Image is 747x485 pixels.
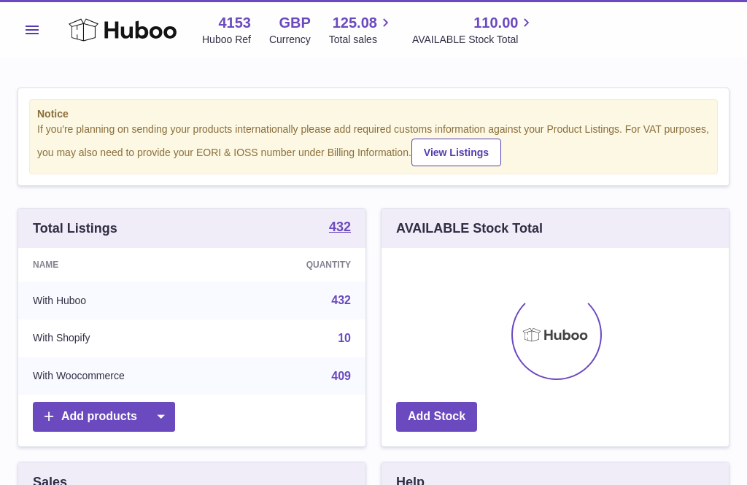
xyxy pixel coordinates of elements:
[37,107,710,121] strong: Notice
[396,220,543,237] h3: AVAILABLE Stock Total
[18,357,233,395] td: With Woocommerce
[411,139,501,166] a: View Listings
[279,13,310,33] strong: GBP
[18,319,233,357] td: With Shopify
[233,248,365,282] th: Quantity
[338,332,351,344] a: 10
[331,370,351,382] a: 409
[333,13,377,33] span: 125.08
[329,13,394,47] a: 125.08 Total sales
[202,33,251,47] div: Huboo Ref
[18,282,233,319] td: With Huboo
[473,13,518,33] span: 110.00
[33,220,117,237] h3: Total Listings
[329,33,394,47] span: Total sales
[412,13,535,47] a: 110.00 AVAILABLE Stock Total
[18,248,233,282] th: Name
[37,123,710,166] div: If you're planning on sending your products internationally please add required customs informati...
[269,33,311,47] div: Currency
[331,294,351,306] a: 432
[329,220,351,233] strong: 432
[218,13,251,33] strong: 4153
[396,402,477,432] a: Add Stock
[329,220,351,236] a: 432
[412,33,535,47] span: AVAILABLE Stock Total
[33,402,175,432] a: Add products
